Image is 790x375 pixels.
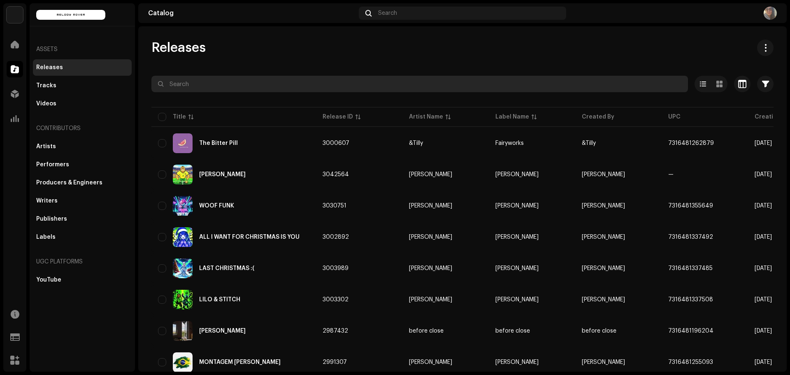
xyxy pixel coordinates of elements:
re-a-nav-header: Contributors [33,119,132,138]
span: 2987432 [323,328,348,334]
img: 5dbbecf7-ec73-4953-8623-f9f350f67b3d [173,227,193,247]
span: Fran Garro [409,297,482,303]
span: Fran Garro [495,297,539,303]
div: hilda [199,328,246,334]
re-m-nav-item: Performers [33,156,132,173]
span: Fran Garro [409,266,482,271]
img: 956a3341-334d-4b4b-9fc1-3286c3f72ed8 [764,7,777,20]
div: Performers [36,161,69,168]
div: Artists [36,143,56,150]
span: 7316481196204 [668,328,713,334]
span: before close [582,328,616,334]
re-m-nav-item: Tracks [33,77,132,94]
div: Label Name [495,113,529,121]
div: [PERSON_NAME] [409,266,452,271]
img: 5ac18e40-a17b-4116-9884-5cb65fb34240 [173,196,193,216]
span: Fran Garro [495,172,539,177]
div: [PERSON_NAME] [409,172,452,177]
div: YouTube [36,277,61,283]
span: 7316481337485 [668,266,713,271]
div: &Tilly [409,140,423,146]
div: Tracks [36,82,56,89]
div: ALL I WANT FOR CHRISTMAS IS YOU [199,234,300,240]
span: before close [409,328,482,334]
span: Fran Garro [409,203,482,209]
span: Fran Garro [582,203,625,209]
re-m-nav-item: Producers & Engineers [33,175,132,191]
span: Fran Garro [409,359,482,365]
div: MONTAGEM JOGA BONITO [199,359,281,365]
div: [PERSON_NAME] [409,359,452,365]
span: 3042564 [323,172,349,177]
img: 89eb032a-d8e4-4c4b-8a04-4aefe263e23b [173,290,193,310]
re-m-nav-item: Writers [33,193,132,209]
span: Fran Garro [495,266,539,271]
re-m-nav-item: Labels [33,229,132,245]
div: WOOF FUNK [199,203,234,209]
span: Fran Garro [495,203,539,209]
span: Fran Garro [582,297,625,303]
re-m-nav-item: YouTube [33,272,132,288]
div: before close [409,328,444,334]
span: Fran Garro [409,172,482,177]
re-m-nav-item: Publishers [33,211,132,227]
div: Release ID [323,113,353,121]
span: Oct 2, 2025 [755,172,772,177]
div: [PERSON_NAME] [409,297,452,303]
span: &Tilly [409,140,482,146]
div: LAST CHRISTMAS :( [199,266,254,271]
span: before close [495,328,530,334]
img: ae93e9c0-9619-48a5-abca-39c85d8f5a8b [173,259,193,278]
img: 1727fa4e-f65a-46c5-b8dc-356abb3ca746 [173,352,193,372]
span: &Tilly [582,140,596,146]
span: Fran Garro [495,234,539,240]
span: 2991307 [323,359,347,365]
div: [PERSON_NAME] [409,234,452,240]
span: 3003989 [323,266,349,271]
div: Writers [36,198,58,204]
span: Releases [151,40,206,56]
img: 9fa86722-f8b8-48db-9144-712ba572fea7 [173,133,193,153]
div: Catalog [148,10,355,16]
span: Sep 8, 2025 [755,140,772,146]
span: — [668,172,674,177]
span: 3030751 [323,203,346,209]
div: LILO & STITCH [199,297,240,303]
span: Fairyworks [495,140,524,146]
re-m-nav-item: Artists [33,138,132,155]
re-a-nav-header: Assets [33,40,132,59]
span: Sep 10, 2025 [755,297,772,303]
div: Title [173,113,186,121]
span: Fran Garro [495,359,539,365]
div: Videos [36,100,56,107]
div: Producers & Engineers [36,179,102,186]
span: 7316481337508 [668,297,713,303]
div: Publishers [36,216,67,222]
input: Search [151,76,688,92]
span: 3002892 [323,234,349,240]
span: Sep 10, 2025 [755,234,772,240]
re-m-nav-item: Releases [33,59,132,76]
span: Aug 25, 2025 [755,328,772,334]
span: Fran Garro [409,234,482,240]
span: 7316481262879 [668,140,714,146]
span: 7316481355649 [668,203,713,209]
span: Search [378,10,397,16]
img: 880e9518-25af-4ac8-8b97-2f1c6d9be8a9 [173,165,193,184]
span: Fran Garro [582,172,625,177]
span: Fran Garro [582,359,625,365]
div: Artist Name [409,113,443,121]
img: 34f81ff7-2202-4073-8c5d-62963ce809f3 [7,7,23,23]
div: RONALDO NAZARIO FUNK [199,172,246,177]
div: Releases [36,64,63,71]
span: 3000607 [323,140,349,146]
span: 7316481337492 [668,234,713,240]
re-a-nav-header: UGC Platforms [33,252,132,272]
span: Fran Garro [582,266,625,271]
span: 7316481255093 [668,359,713,365]
div: [PERSON_NAME] [409,203,452,209]
span: Sep 11, 2025 [755,266,772,271]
